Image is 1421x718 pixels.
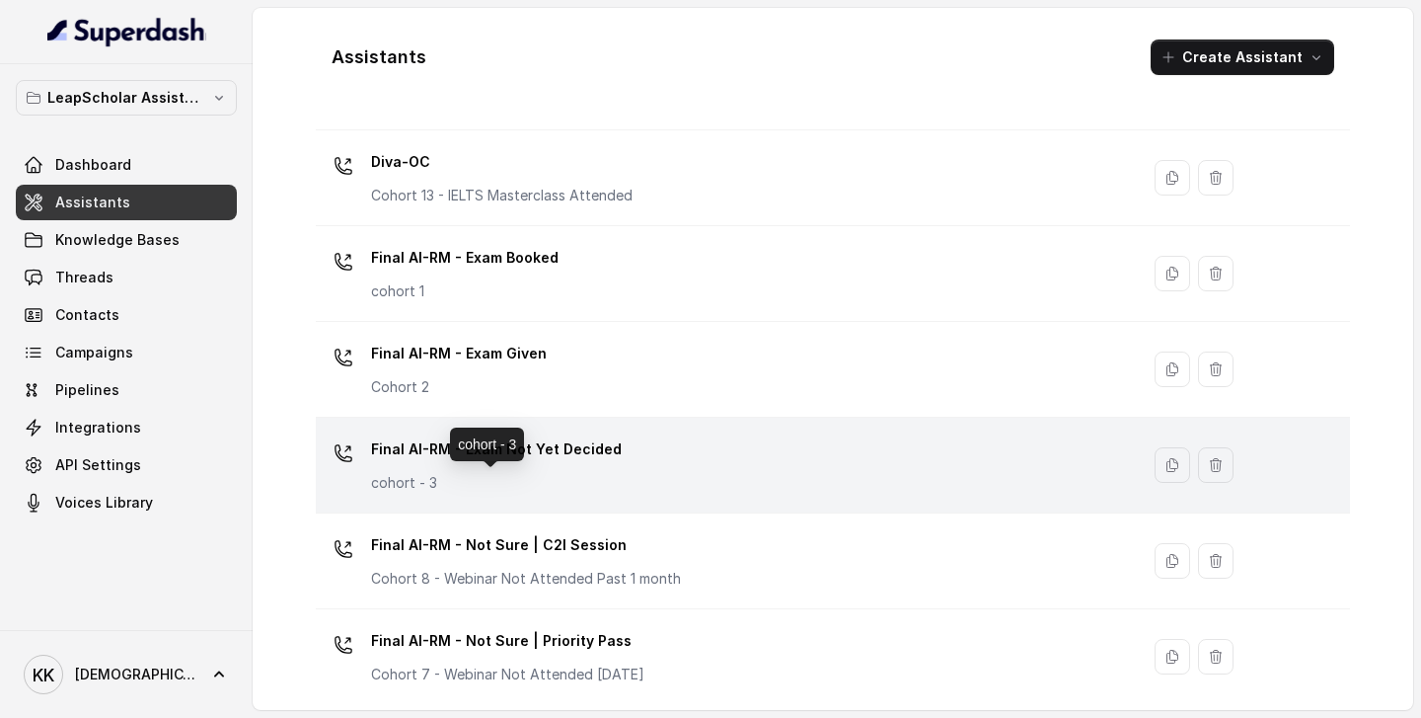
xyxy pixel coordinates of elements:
span: Campaigns [55,343,133,362]
a: Voices Library [16,485,237,520]
button: LeapScholar Assistant [16,80,237,116]
span: Threads [55,268,113,287]
a: Assistants [16,185,237,220]
span: Assistants [55,193,130,212]
span: [DEMOGRAPHIC_DATA] [75,665,197,684]
p: Final AI-RM - Exam Given [371,338,547,369]
a: Integrations [16,410,237,445]
a: API Settings [16,447,237,483]
a: Threads [16,260,237,295]
p: Cohort 2 [371,377,547,397]
p: Cohort 8 - Webinar Not Attended Past 1 month [371,569,681,589]
span: API Settings [55,455,141,475]
img: light.svg [47,16,206,47]
p: Final AI-RM - Exam Booked [371,242,559,274]
p: cohort 1 [371,281,559,301]
p: Final AI-RM - Not Sure | C2I Session [371,529,681,561]
a: Pipelines [16,372,237,408]
p: LeapScholar Assistant [47,86,205,110]
p: Final AI-RM - Exam Not Yet Decided [371,434,622,465]
text: KK [33,665,54,685]
button: Create Assistant [1151,40,1334,75]
a: [DEMOGRAPHIC_DATA] [16,647,237,702]
p: Diva-OC [371,146,633,178]
span: Integrations [55,418,141,438]
p: cohort - 3 [371,473,622,493]
p: Cohort 13 - IELTS Masterclass Attended [371,186,633,205]
span: Contacts [55,305,119,325]
a: Knowledge Bases [16,222,237,258]
a: Contacts [16,297,237,333]
span: Pipelines [55,380,119,400]
a: Campaigns [16,335,237,370]
div: cohort - 3 [450,428,524,461]
p: Cohort 7 - Webinar Not Attended [DATE] [371,665,644,684]
span: Knowledge Bases [55,230,180,250]
span: Dashboard [55,155,131,175]
a: Dashboard [16,147,237,183]
span: Voices Library [55,493,153,513]
h1: Assistants [332,41,426,73]
p: Final AI-RM - Not Sure | Priority Pass [371,625,644,657]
